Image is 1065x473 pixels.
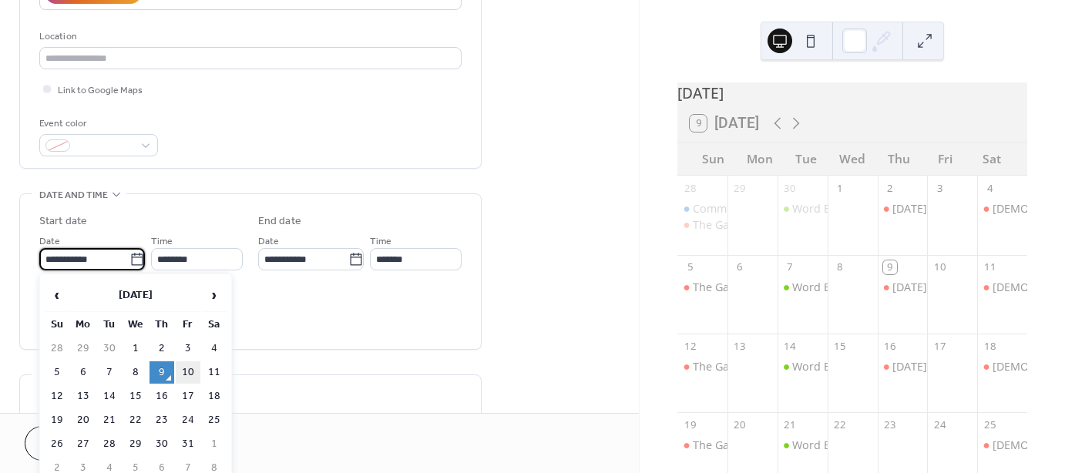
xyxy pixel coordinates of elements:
[677,217,727,233] div: The Gathering
[783,418,797,432] div: 21
[933,260,947,274] div: 10
[202,361,227,384] td: 11
[97,409,122,431] td: 21
[783,181,797,195] div: 30
[983,181,996,195] div: 4
[150,409,174,431] td: 23
[97,314,122,336] th: Tu
[878,359,928,374] div: Thursday Night Bible Study
[58,82,143,99] span: Link to Google Maps
[258,213,301,230] div: End date
[97,361,122,384] td: 7
[977,438,1027,453] div: Christ & Recovery
[677,438,727,453] div: The Gathering
[833,418,847,432] div: 22
[176,314,200,336] th: Fr
[693,280,767,295] div: The Gathering
[792,359,902,374] div: Word Break & Prayer
[829,143,875,176] div: Wed
[39,233,60,250] span: Date
[792,438,902,453] div: Word Break & Prayer
[123,361,148,384] td: 8
[690,143,736,176] div: Sun
[792,280,902,295] div: Word Break & Prayer
[150,433,174,455] td: 30
[693,201,827,216] div: Community Resource Day
[203,280,226,310] span: ›
[778,201,828,216] div: Word Break & Prayer
[977,280,1027,295] div: Christ & Recovery
[39,187,108,203] span: Date and time
[45,314,69,336] th: Su
[883,339,897,353] div: 16
[792,201,902,216] div: Word Break & Prayer
[176,385,200,408] td: 17
[977,201,1027,216] div: Christ & Recovery
[693,217,767,233] div: The Gathering
[202,433,227,455] td: 1
[123,337,148,360] td: 1
[97,433,122,455] td: 28
[733,418,747,432] div: 20
[922,143,968,176] div: Fri
[693,359,767,374] div: The Gathering
[783,143,829,176] div: Tue
[150,361,174,384] td: 9
[883,418,897,432] div: 23
[45,433,69,455] td: 26
[733,181,747,195] div: 29
[683,418,697,432] div: 19
[202,314,227,336] th: Sa
[683,181,697,195] div: 28
[123,433,148,455] td: 29
[783,339,797,353] div: 14
[71,361,96,384] td: 6
[45,280,69,310] span: ‹
[933,181,947,195] div: 3
[71,337,96,360] td: 29
[733,260,747,274] div: 6
[71,433,96,455] td: 27
[983,339,996,353] div: 18
[733,339,747,353] div: 13
[39,29,459,45] div: Location
[45,361,69,384] td: 5
[677,201,727,216] div: Community Resource Day
[878,201,928,216] div: Thursday Night Bible Study
[39,116,155,132] div: Event color
[778,438,828,453] div: Word Break & Prayer
[150,314,174,336] th: Th
[969,143,1015,176] div: Sat
[977,359,1027,374] div: Christ & Recovery
[778,280,828,295] div: Word Break & Prayer
[25,426,119,461] button: Cancel
[883,260,897,274] div: 9
[258,233,279,250] span: Date
[176,433,200,455] td: 31
[693,438,767,453] div: The Gathering
[123,314,148,336] th: We
[39,213,87,230] div: Start date
[833,260,847,274] div: 8
[677,82,1027,105] div: [DATE]
[778,359,828,374] div: Word Break & Prayer
[983,418,996,432] div: 25
[45,409,69,431] td: 19
[677,280,727,295] div: The Gathering
[71,385,96,408] td: 13
[176,337,200,360] td: 3
[150,337,174,360] td: 2
[71,409,96,431] td: 20
[736,143,782,176] div: Mon
[933,339,947,353] div: 17
[878,280,928,295] div: Thursday Night Bible Study
[833,181,847,195] div: 1
[45,337,69,360] td: 28
[151,233,173,250] span: Time
[71,314,96,336] th: Mo
[150,385,174,408] td: 16
[833,339,847,353] div: 15
[202,409,227,431] td: 25
[683,339,697,353] div: 12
